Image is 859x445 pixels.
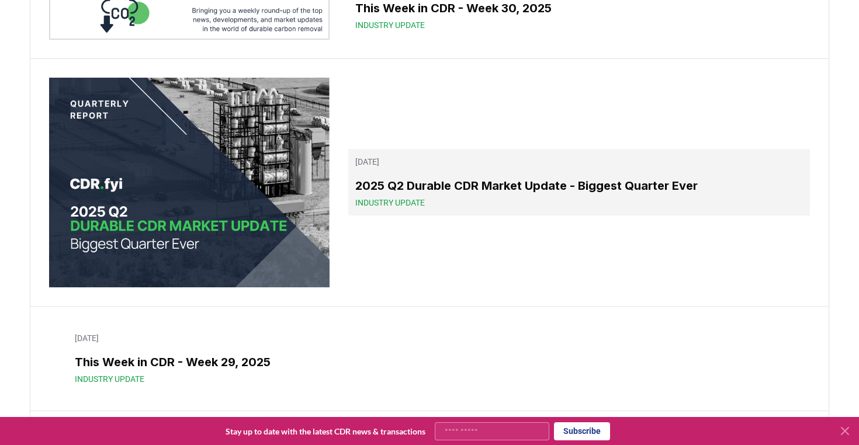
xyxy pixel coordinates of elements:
[355,177,803,194] h3: 2025 Q2 Durable CDR Market Update - Biggest Quarter Ever
[355,156,803,168] p: [DATE]
[49,78,330,288] img: 2025 Q2 Durable CDR Market Update - Biggest Quarter Ever blog post image
[355,375,425,387] span: Industry Update
[355,19,425,31] span: Industry Update
[348,149,810,215] a: [DATE]2025 Q2 Durable CDR Market Update - Biggest Quarter EverIndustry Update
[355,355,803,373] h3: This Week in CDR - Week 29, 2025
[348,327,810,394] a: [DATE]This Week in CDR - Week 29, 2025Industry Update
[355,197,425,208] span: Industry Update
[49,325,330,395] img: This Week in CDR - Week 29, 2025 blog post image
[355,334,803,346] p: [DATE]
